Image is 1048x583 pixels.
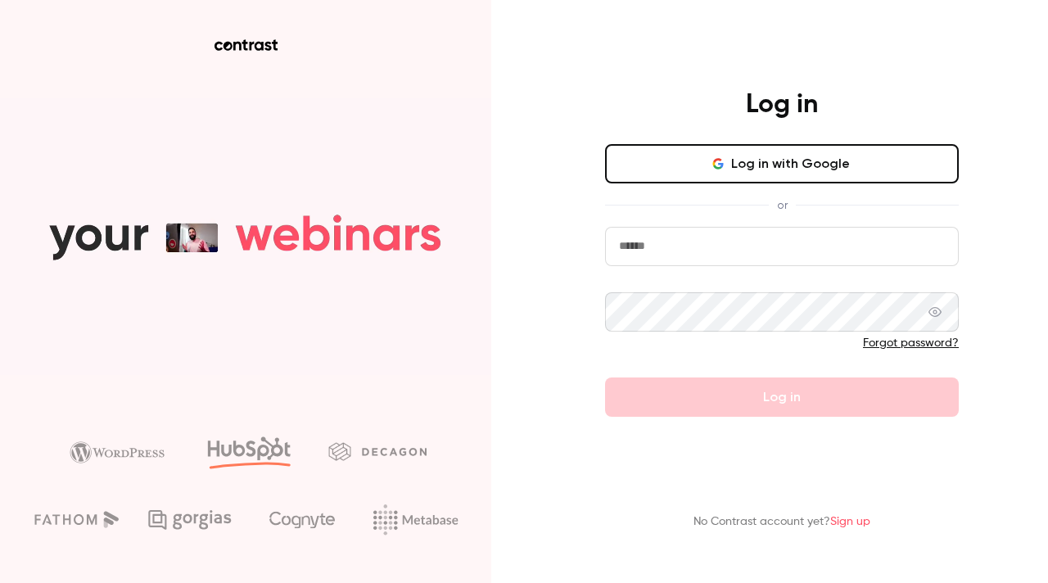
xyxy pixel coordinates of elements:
[328,442,427,460] img: decagon
[605,144,959,183] button: Log in with Google
[746,88,818,121] h4: Log in
[769,197,796,214] span: or
[830,516,870,527] a: Sign up
[693,513,870,531] p: No Contrast account yet?
[863,337,959,349] a: Forgot password?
